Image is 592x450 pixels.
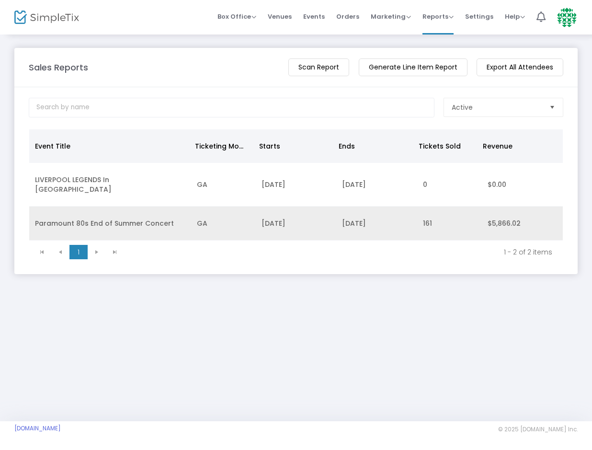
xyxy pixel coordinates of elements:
[253,129,333,163] th: Starts
[191,163,256,207] td: GA
[371,12,411,21] span: Marketing
[417,163,482,207] td: 0
[546,98,559,116] button: Select
[452,103,473,112] span: Active
[336,207,417,241] td: [DATE]
[268,4,292,29] span: Venues
[336,4,359,29] span: Orders
[483,141,512,151] span: Revenue
[191,207,256,241] td: GA
[189,129,253,163] th: Ticketing Mode
[465,4,493,29] span: Settings
[482,207,563,241] td: $5,866.02
[482,163,563,207] td: $0.00
[303,4,325,29] span: Events
[422,12,454,21] span: Reports
[29,98,434,117] input: Search by name
[256,163,337,207] td: [DATE]
[417,207,482,241] td: 161
[29,129,563,241] div: Data table
[29,207,191,241] td: Paramount 80s End of Summer Concert
[14,425,61,432] a: [DOMAIN_NAME]
[29,129,189,163] th: Event Title
[498,426,578,433] span: © 2025 [DOMAIN_NAME] Inc.
[505,12,525,21] span: Help
[29,61,88,74] m-panel-title: Sales Reports
[413,129,477,163] th: Tickets Sold
[256,207,337,241] td: [DATE]
[288,58,349,76] m-button: Scan Report
[29,163,191,207] td: LIVERPOOL LEGENDS In [GEOGRAPHIC_DATA]
[359,58,467,76] m-button: Generate Line Item Report
[477,58,563,76] m-button: Export All Attendees
[131,247,552,257] kendo-pager-info: 1 - 2 of 2 items
[217,12,256,21] span: Box Office
[69,245,88,259] span: Page 1
[333,129,413,163] th: Ends
[336,163,417,207] td: [DATE]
